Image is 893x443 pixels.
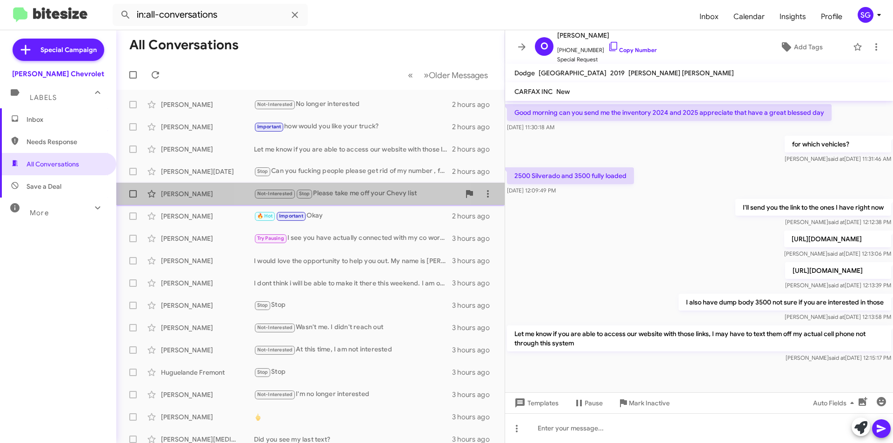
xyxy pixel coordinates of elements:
span: Not-Interested [257,391,293,397]
div: No longer interested [254,99,452,110]
div: I dont think i will be able to make it there this weekend. I am only 1 year into my lease so I ma... [254,278,452,288]
span: said at [828,282,845,289]
p: Good morning can you send me the inventory 2024 and 2025 appreciate that have a great blessed day [507,104,832,121]
span: « [408,69,413,81]
span: Pause [585,395,603,411]
div: Stop [254,300,452,311]
div: [PERSON_NAME] [161,301,254,310]
div: [PERSON_NAME] [161,100,254,109]
span: [PERSON_NAME] [557,30,657,41]
a: Profile [813,3,850,30]
span: [DATE] 12:09:49 PM [507,187,556,194]
p: I also have dump body 3500 not sure if you are interested in those [679,294,891,311]
div: Please take me off your Chevy list [254,188,460,199]
div: At this time, I am not interested [254,344,452,355]
button: Auto Fields [806,395,865,411]
span: said at [829,354,845,361]
span: Labels [30,93,57,102]
div: [PERSON_NAME][DATE] [161,167,254,176]
span: said at [828,155,844,162]
span: Important [257,124,281,130]
span: Stop [257,302,268,308]
div: [PERSON_NAME] [161,345,254,355]
div: 3 hours ago [452,234,497,243]
span: [PERSON_NAME] [DATE] 12:12:38 PM [785,218,891,225]
a: Copy Number [608,46,657,53]
div: [PERSON_NAME] Chevrolet [12,69,104,79]
div: Wasn't me. I didn't reach out [254,322,452,333]
span: Save a Deal [27,182,61,191]
div: [PERSON_NAME] [161,412,254,422]
div: I would love the opportunity to help you out. My name is [PERSON_NAME] am part of the sales team ... [254,256,452,265]
div: [PERSON_NAME] [161,234,254,243]
div: I see you have actually connected with my co worker [PERSON_NAME], She will be able to help you o... [254,233,452,244]
button: Pause [566,395,610,411]
p: Let me know if you are able to access our website with those links, I may have to text them off m... [507,325,891,351]
div: I'm no longer interested [254,389,452,400]
span: Inbox [27,115,106,124]
span: [PHONE_NUMBER] [557,41,657,55]
div: 3 hours ago [452,301,497,310]
a: Calendar [726,3,772,30]
button: Previous [402,66,419,85]
span: [PERSON_NAME] [DATE] 11:31:46 AM [785,155,891,162]
span: [PERSON_NAME] [DATE] 12:15:17 PM [786,354,891,361]
div: 3 hours ago [452,323,497,332]
span: Stop [257,168,268,174]
div: 2 hours ago [452,100,497,109]
button: Next [418,66,493,85]
nav: Page navigation example [403,66,493,85]
div: 3 hours ago [452,278,497,288]
span: Mark Inactive [629,395,670,411]
span: Auto Fields [813,395,858,411]
span: [PERSON_NAME] [DATE] 12:13:39 PM [785,282,891,289]
span: [PERSON_NAME] [PERSON_NAME] [628,69,734,77]
button: Add Tags [753,39,848,55]
span: 2019 [610,69,625,77]
p: 2500 Silverado and 3500 fully loaded [507,167,634,184]
a: Insights [772,3,813,30]
a: Inbox [692,3,726,30]
div: 3 hours ago [452,368,497,377]
span: CARFAX INC [514,87,553,96]
span: Try Pausing [257,235,284,241]
p: for which vehicles? [785,136,891,152]
div: 🖕 [254,412,452,422]
button: Templates [505,395,566,411]
span: [GEOGRAPHIC_DATA] [539,69,606,77]
span: said at [828,218,845,225]
span: [DATE] 11:30:18 AM [507,124,554,131]
span: 🔥 Hot [257,213,273,219]
span: All Conversations [27,159,79,169]
span: » [424,69,429,81]
div: 2 hours ago [452,167,497,176]
div: Let me know if you are able to access our website with those links, I may have to text them off m... [254,145,452,154]
p: [URL][DOMAIN_NAME] [785,262,891,279]
div: 3 hours ago [452,390,497,399]
span: [PERSON_NAME] [DATE] 12:13:58 PM [785,313,891,320]
span: Not-Interested [257,101,293,107]
div: [PERSON_NAME] [161,189,254,198]
div: 2 hours ago [452,212,497,221]
div: [PERSON_NAME] [161,323,254,332]
button: SG [850,7,883,23]
span: O [540,39,548,54]
div: Stop [254,367,452,377]
span: Special Campaign [40,45,97,54]
span: Not-Interested [257,324,293,331]
span: More [30,209,49,217]
div: 3 hours ago [452,412,497,422]
span: Important [279,213,303,219]
div: 3 hours ago [452,345,497,355]
p: [URL][DOMAIN_NAME] [784,231,891,247]
div: how would you like your truck? [254,121,452,132]
div: Huguelande Fremont [161,368,254,377]
span: said at [828,313,844,320]
span: Templates [513,395,559,411]
span: Not-Interested [257,191,293,197]
div: 2 hours ago [452,122,497,132]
